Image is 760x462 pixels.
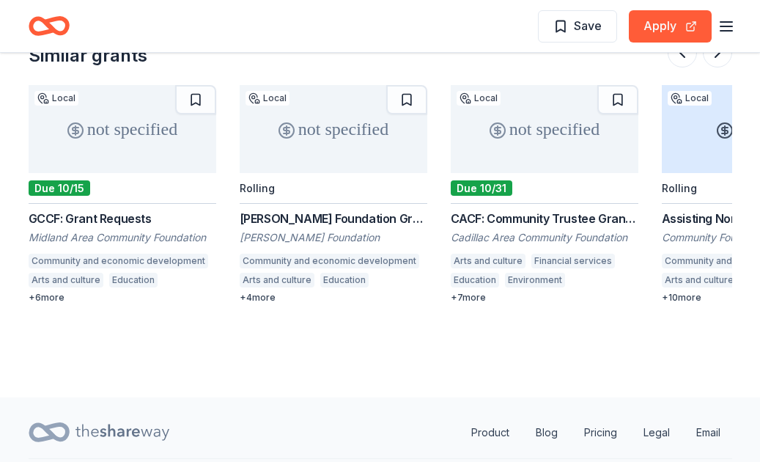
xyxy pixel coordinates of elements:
[240,230,427,245] div: [PERSON_NAME] Foundation
[451,254,525,268] div: Arts and culture
[662,182,697,194] div: Rolling
[109,273,158,287] div: Education
[320,273,369,287] div: Education
[629,10,712,43] button: Apply
[451,180,512,196] div: Due 10/31
[451,230,638,245] div: Cadillac Area Community Foundation
[246,91,289,106] div: Local
[451,292,638,304] div: + 7 more
[29,254,208,268] div: Community and economic development
[457,91,501,106] div: Local
[662,273,737,287] div: Arts and culture
[632,418,682,447] a: Legal
[29,85,216,173] div: not specified
[29,44,147,67] div: Similar grants
[531,254,615,268] div: Financial services
[240,254,419,268] div: Community and economic development
[451,210,638,227] div: CACF: Community Trustee Grant Program
[240,292,427,304] div: + 4 more
[574,16,602,35] span: Save
[240,85,427,304] a: not specifiedLocalRolling[PERSON_NAME] Foundation Grant[PERSON_NAME] FoundationCommunity and econ...
[451,273,499,287] div: Education
[460,418,521,447] a: Product
[29,9,70,43] a: Home
[29,273,103,287] div: Arts and culture
[451,85,638,304] a: not specifiedLocalDue 10/31CACF: Community Trustee Grant ProgramCadillac Area Community Foundatio...
[460,418,732,447] nav: quick links
[505,273,565,287] div: Environment
[240,273,314,287] div: Arts and culture
[451,85,638,173] div: not specified
[538,10,617,43] button: Save
[572,418,629,447] a: Pricing
[29,180,90,196] div: Due 10/15
[34,91,78,106] div: Local
[240,85,427,173] div: not specified
[668,91,712,106] div: Local
[240,182,275,194] div: Rolling
[29,85,216,304] a: not specifiedLocalDue 10/15GCCF: Grant RequestsMidland Area Community FoundationCommunity and eco...
[240,210,427,227] div: [PERSON_NAME] Foundation Grant
[29,230,216,245] div: Midland Area Community Foundation
[29,292,216,304] div: + 6 more
[685,418,732,447] a: Email
[29,210,216,227] div: GCCF: Grant Requests
[524,418,569,447] a: Blog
